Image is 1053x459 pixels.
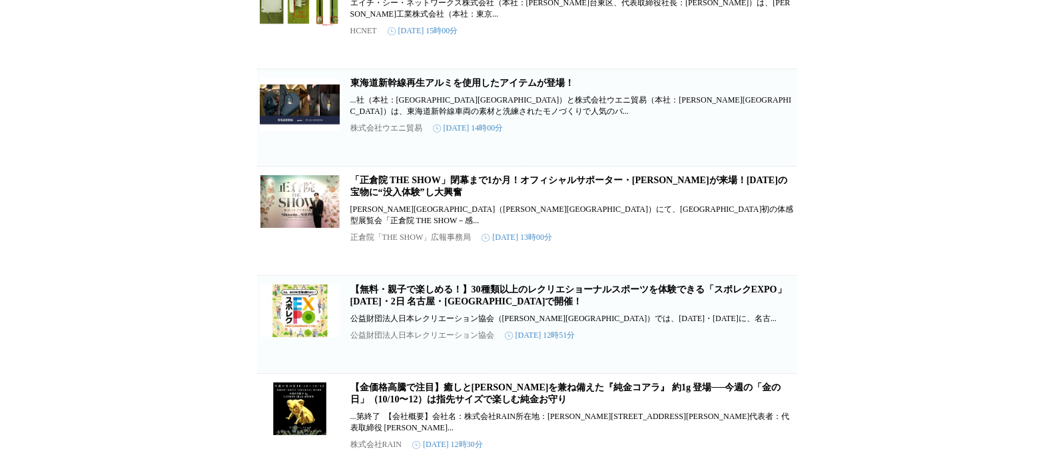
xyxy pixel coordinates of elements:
[388,25,458,37] time: [DATE] 15時00分
[260,284,340,337] img: 【無料・親子で楽しめる！】30種類以上のレクリエショーナルスポーツを体験できる「スポレクEXPO」11月1日・2日 名古屋・久屋大通公園で開催！
[505,330,575,341] time: [DATE] 12時51分
[260,77,340,131] img: 東海道新幹線再生アルミを使用したアイテムが登場！
[350,330,494,341] p: 公益財団法人日本レクリエーション協会
[350,313,794,324] p: 公益財団法人日本レクリエーション協会（[PERSON_NAME][GEOGRAPHIC_DATA]）では、[DATE]・[DATE]に、名古...
[350,411,794,434] p: ...第終了 【会社概要】会社名：株式会社RAIN所在地：[PERSON_NAME][STREET_ADDRESS][PERSON_NAME]代表者：代表取締役 [PERSON_NAME]...
[350,204,794,227] p: [PERSON_NAME][GEOGRAPHIC_DATA]（[PERSON_NAME][GEOGRAPHIC_DATA]）にて、[GEOGRAPHIC_DATA]初の体感型展覧会「正倉院 TH...
[350,175,787,197] a: 「正倉院 THE SHOW」閉幕まで1か月！オフィシャルサポーター・[PERSON_NAME]が来場！[DATE]の宝物に“没入体験”し大興奮
[350,95,794,117] p: ...社（本社：[GEOGRAPHIC_DATA][GEOGRAPHIC_DATA]）と株式会社ウエニ貿易（本社：[PERSON_NAME][GEOGRAPHIC_DATA]）は、東海道新幹線車...
[350,284,787,306] a: 【無料・親子で楽しめる！】30種類以上のレクリエショーナルスポーツを体験できる「スポレクEXPO」[DATE]・2日 名古屋・[GEOGRAPHIC_DATA]で開催！
[433,123,504,134] time: [DATE] 14時00分
[350,382,781,404] a: 【金価格高騰で注目】癒しと[PERSON_NAME]を兼ね備えた『純金コアラ』 約1g 登場──今週の「金の日」（10/10〜12）は指先サイズで楽しむ純金お守り
[260,175,340,228] img: 「正倉院 THE SHOW」閉幕まで1か月！オフィシャルサポーター・鈴木福さんが来場！1300年の宝物に“没入体験”し大興奮
[350,78,574,88] a: 東海道新幹線再生アルミを使用したアイテムが登場！
[350,26,377,36] p: HCNET
[412,439,483,450] time: [DATE] 12時30分
[482,232,552,243] time: [DATE] 13時00分
[260,382,340,435] img: 【金価格高騰で注目】癒しと金運を兼ね備えた『純金コアラ』 約1g 登場──今週の「金の日」（10/10〜12）は指先サイズで楽しむ純金お守り
[350,123,422,134] p: 株式会社ウエニ貿易
[350,232,472,243] p: 正倉院「THE SHOW」広報事務局
[350,439,402,450] p: 株式会社RAIN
